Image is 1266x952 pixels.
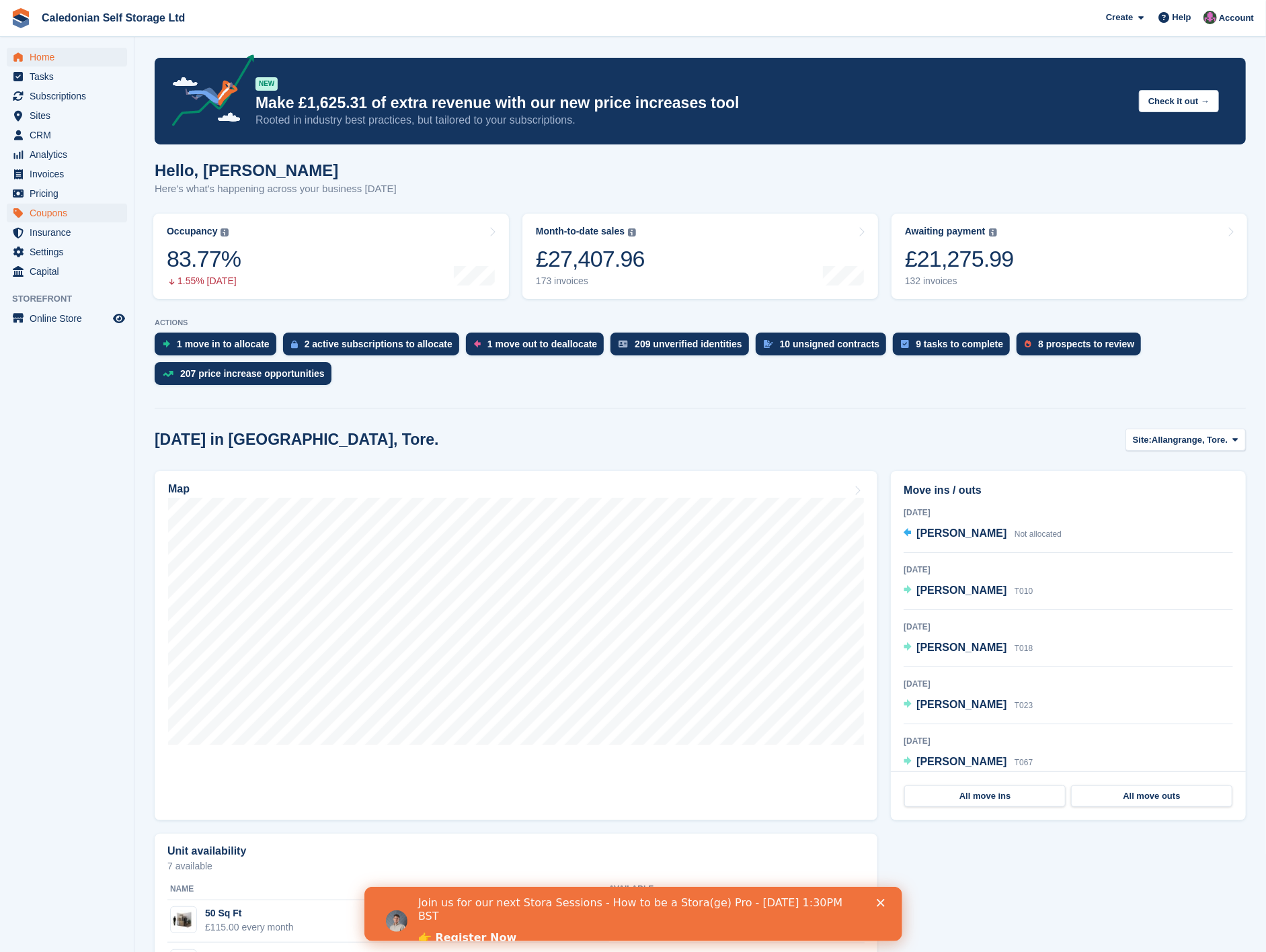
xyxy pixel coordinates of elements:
div: [DATE] [904,507,1233,519]
span: Sites [30,106,110,125]
div: 1 move in to allocate [177,339,270,349]
span: Help [1173,11,1191,24]
span: Settings [30,243,110,261]
a: Map [155,471,877,820]
span: Tasks [30,67,110,86]
a: Preview store [111,310,127,327]
a: menu [7,126,127,144]
p: Here's what's happening across your business [DATE] [155,181,397,197]
a: Caledonian Self Storage Ltd [36,7,190,29]
div: 50 Sq Ft [205,906,294,920]
div: [DATE] [904,735,1233,747]
span: [PERSON_NAME] [916,527,1006,539]
div: 132 invoices [905,275,1014,287]
span: CRM [30,126,110,144]
img: 32-sqft-unit.jpg [171,910,196,930]
div: 209 unverified identities [635,339,742,349]
th: Name [167,879,609,900]
img: task-75834270c22a3079a89374b754ae025e5fb1db73e45f91037f5363f120a921f8.svg [901,340,909,348]
a: [PERSON_NAME] T018 [904,640,1033,657]
img: active_subscription_to_allocate_icon-d502201f5373d7db506a760aba3b589e785aa758c864c3986d89f69b8ff3... [291,340,298,349]
a: 1 move in to allocate [155,333,283,362]
div: [DATE] [904,621,1233,633]
a: menu [7,223,127,242]
div: 1 move out to deallocate [487,339,597,349]
a: [PERSON_NAME] T023 [904,697,1033,714]
span: [PERSON_NAME] [916,642,1006,653]
a: 10 unsigned contracts [756,333,894,362]
a: 207 price increase opportunities [155,362,338,392]
div: NEW [255,77,278,91]
span: T067 [1015,758,1033,767]
a: [PERSON_NAME] T067 [904,754,1033,771]
div: Occupancy [167,226,217,237]
a: menu [7,262,127,281]
iframe: Intercom live chat banner [364,887,902,941]
a: 8 prospects to review [1017,333,1148,362]
img: price_increase_opportunities-93ffe204e8149a01c8c9dc8f82e8f89637d9d84a8eef4429ea346261dce0b2c0.svg [163,371,173,377]
a: All move outs [1071,785,1232,807]
div: 9 tasks to complete [916,339,1003,349]
span: Not allocated [1015,529,1062,539]
button: Site: Allangrange, Tore. [1125,429,1246,451]
a: [PERSON_NAME] T010 [904,582,1033,600]
span: Site: [1133,433,1152,447]
a: menu [7,48,127,67]
div: [DATE] [904,678,1233,690]
p: Rooted in industry best practices, but tailored to your subscriptions. [255,113,1128,128]
img: verify_identity-adf6edd0f0f0b5bbfe63781bf79b02c33cf7c696d77639b501bdc392416b5a36.svg [619,340,628,348]
div: 8 prospects to review [1038,339,1134,349]
img: move_outs_to_deallocate_icon-f764333ba52eb49d3ac5e1228854f67142a1ed5810a6f6cc68b1a99e826820c5.svg [474,340,481,348]
div: Month-to-date sales [536,226,625,237]
span: Analytics [30,145,110,164]
a: Occupancy 83.77% 1.55% [DATE] [153,214,509,299]
img: Lois Holling [1203,11,1217,24]
h2: Move ins / outs [904,482,1233,499]
a: 1 move out to deallocate [466,333,610,362]
img: stora-icon-8386f47178a22dfd0bd8f6a31ec36ba5ce8667c1dd55bd0f319d3a0aa187defe.svg [11,8,31,28]
img: price-adjustments-announcement-icon-8257ccfd72463d97f412b2fc003d46551f7dbcb40ab6d574587a9cd5c0d94... [161,54,255,131]
a: menu [7,165,127,183]
a: menu [7,106,127,125]
span: Online Store [30,309,110,328]
h2: Map [168,483,190,495]
div: 83.77% [167,245,241,273]
h1: Hello, [PERSON_NAME] [155,161,397,179]
p: 7 available [167,861,865,871]
span: Pricing [30,184,110,203]
img: prospect-51fa495bee0391a8d652442698ab0144808aea92771e9ea1ae160a38d050c398.svg [1025,340,1031,348]
div: £27,407.96 [536,245,645,273]
a: menu [7,243,127,261]
a: menu [7,184,127,203]
a: [PERSON_NAME] Not allocated [904,525,1062,543]
a: 209 unverified identities [610,333,756,362]
span: Capital [30,262,110,281]
a: Awaiting payment £21,275.99 132 invoices [892,214,1247,299]
div: £115.00 every month [205,920,294,935]
span: Home [30,48,110,67]
a: menu [7,204,127,222]
span: T010 [1015,587,1033,596]
div: £21,275.99 [905,245,1014,273]
a: 2 active subscriptions to allocate [283,333,466,362]
h2: Unit availability [167,845,246,857]
span: Allangrange, Tore. [1152,433,1228,447]
span: Invoices [30,165,110,183]
span: Create [1106,11,1133,24]
div: Close [512,12,526,20]
span: T023 [1015,701,1033,710]
span: [PERSON_NAME] [916,585,1006,596]
a: menu [7,87,127,105]
div: 207 price increase opportunities [180,368,325,379]
img: icon-info-grey-7440780725fd019a000dd9b08b2336e03edf1995a4989e88bcd33f0948082b44.svg [628,228,636,236]
a: 👉 Register Now [54,44,152,59]
a: menu [7,309,127,328]
div: 2 active subscriptions to allocate [305,339,452,349]
div: 173 invoices [536,275,645,287]
img: move_ins_to_allocate_icon-fdf77a2bb77ea45bf5b3d319d69a93e2d87916cf1d5bf7949dd705db3b84f3ca.svg [163,340,170,348]
a: 9 tasks to complete [893,333,1017,362]
th: Available [609,879,766,900]
span: T018 [1015,644,1033,653]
